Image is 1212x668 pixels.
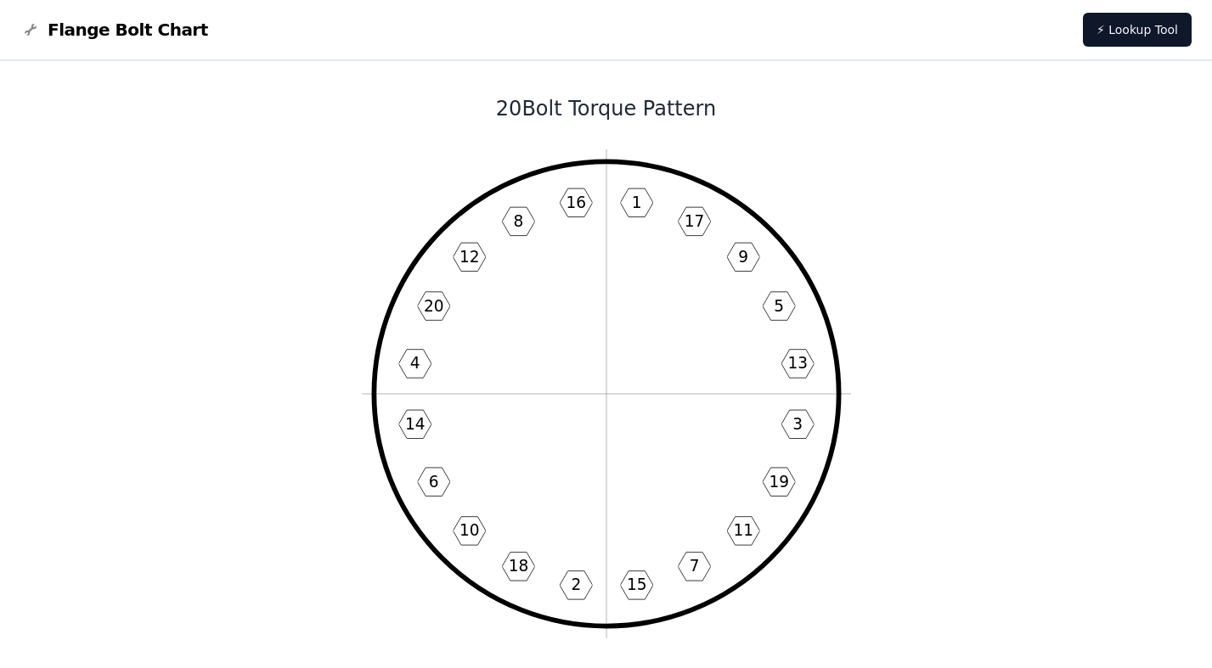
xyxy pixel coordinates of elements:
[787,355,808,373] text: 13
[48,18,208,42] span: Flange Bolt Chart
[20,20,41,40] img: Flange Bolt Chart Logo
[423,297,443,315] text: 20
[459,248,479,266] text: 12
[459,521,479,539] text: 10
[738,248,748,266] text: 9
[513,212,523,230] text: 8
[774,297,784,315] text: 5
[769,473,789,491] text: 19
[20,18,208,42] a: Flange Bolt Chart LogoFlange Bolt Chart
[571,575,581,593] text: 2
[626,575,646,593] text: 15
[792,415,803,433] text: 3
[428,473,438,491] text: 6
[1083,13,1192,47] a: ⚡ Lookup Tool
[684,212,704,230] text: 17
[150,95,1063,122] h1: 20 Bolt Torque Pattern
[689,557,699,575] text: 7
[404,415,425,433] text: 14
[508,557,528,575] text: 18
[733,521,753,539] text: 11
[409,355,420,373] text: 4
[566,194,586,211] text: 16
[631,194,641,211] text: 1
